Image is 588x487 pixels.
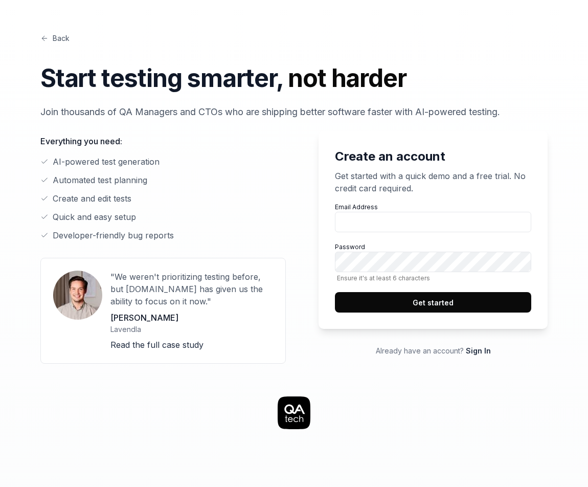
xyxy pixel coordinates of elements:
[40,229,286,241] li: Developer-friendly bug reports
[288,63,406,93] span: not harder
[466,346,491,355] a: Sign In
[40,211,286,223] li: Quick and easy setup
[110,312,273,324] p: [PERSON_NAME]
[335,147,531,166] h2: Create an account
[53,271,102,320] img: User avatar
[40,174,286,186] li: Automated test planning
[335,170,531,194] p: Get started with a quick demo and a free trial. No credit card required.
[335,274,531,282] span: Ensure it's at least 6 characters
[110,340,203,350] a: Read the full case study
[40,135,286,147] p: Everything you need:
[40,105,548,119] p: Join thousands of QA Managers and CTOs who are shipping better software faster with AI-powered te...
[319,345,548,356] p: Already have an account?
[335,242,531,282] label: Password
[335,252,531,272] input: PasswordEnsure it's at least 6 characters
[40,156,286,168] li: AI-powered test generation
[335,292,531,313] button: Get started
[40,33,70,43] a: Back
[110,271,273,307] p: "We weren't prioritizing testing before, but [DOMAIN_NAME] has given us the ability to focus on i...
[40,60,548,97] h1: Start testing smarter,
[110,324,273,335] p: Lavendla
[40,192,286,205] li: Create and edit tests
[335,203,531,232] label: Email Address
[335,212,531,232] input: Email Address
